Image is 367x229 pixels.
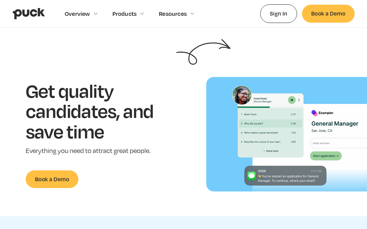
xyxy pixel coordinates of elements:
a: Book a Demo [26,170,78,188]
h1: Get quality candidates, and save time [26,80,173,141]
a: Book a Demo [302,5,355,22]
p: Everything you need to attract great people. [26,146,173,155]
div: Products [112,10,137,17]
div: Overview [65,10,90,17]
div: Resources [159,10,187,17]
a: Sign In [260,4,297,23]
